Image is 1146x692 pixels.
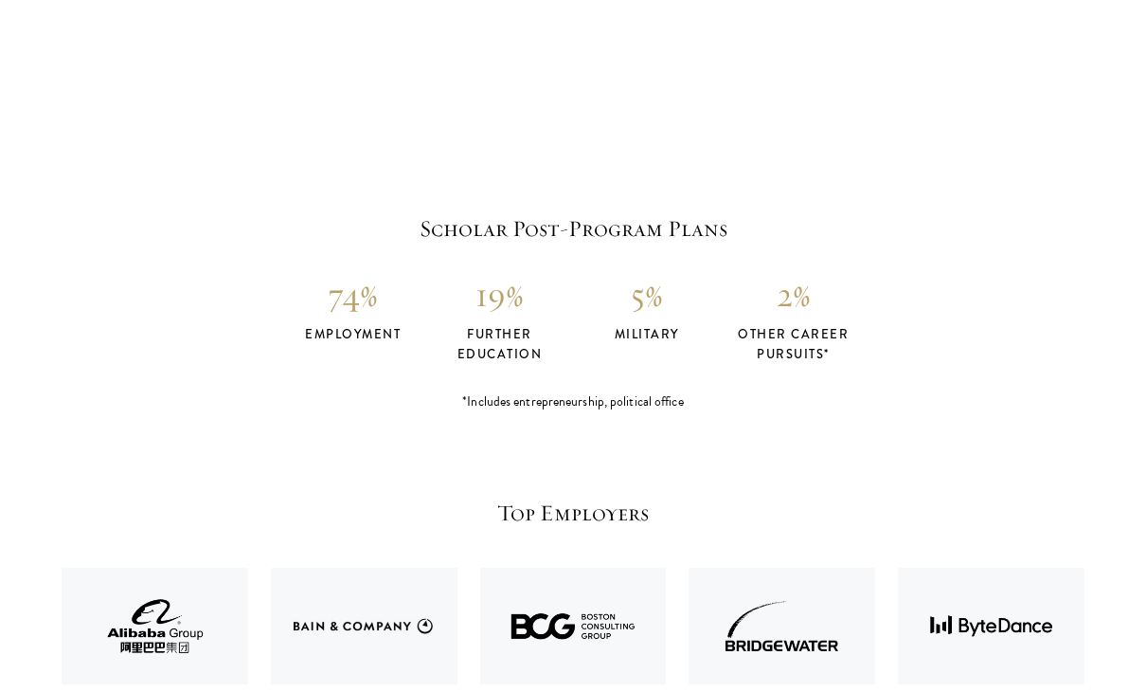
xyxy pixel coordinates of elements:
h3: 19% [426,273,573,317]
h4: employment [279,324,426,344]
div: *Includes entrepreneurship, political office [62,392,1084,411]
h3: 74% [279,273,426,317]
h4: other career pursuits* [720,324,867,364]
h3: 5% [573,273,720,317]
h3: 2% [720,273,867,317]
h4: further education [426,324,573,364]
h4: military [573,324,720,344]
h5: Top Employers [62,497,1084,529]
h5: Scholar Post-Program Plans [62,212,1084,245]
